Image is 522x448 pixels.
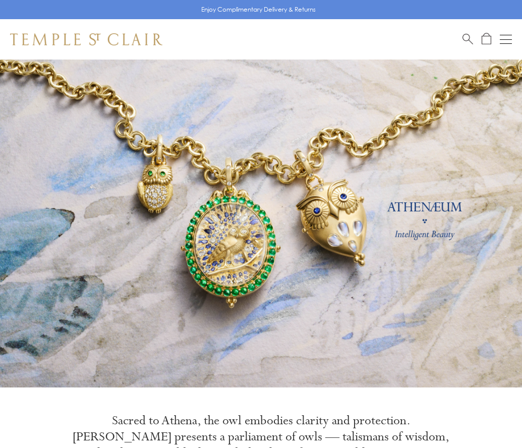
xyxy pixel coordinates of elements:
a: Search [462,33,473,45]
button: Open navigation [500,33,512,45]
a: Open Shopping Bag [482,33,491,45]
img: Temple St. Clair [10,33,162,45]
p: Enjoy Complimentary Delivery & Returns [201,5,316,15]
